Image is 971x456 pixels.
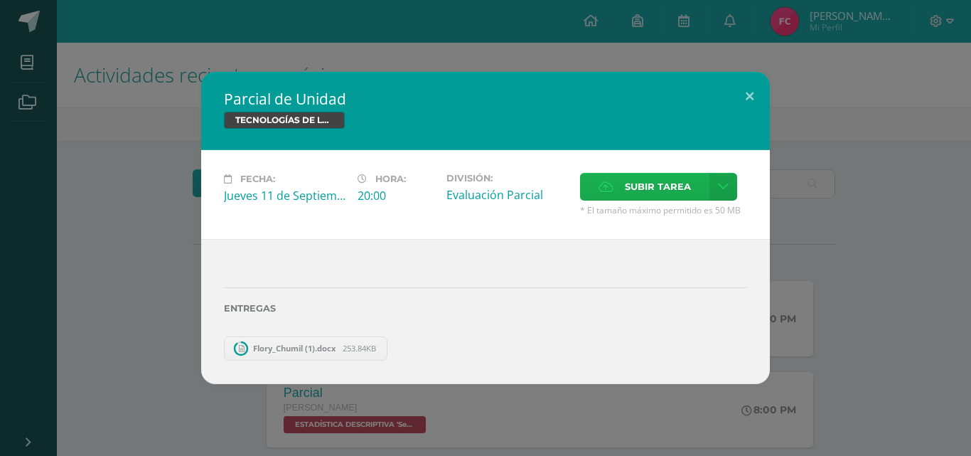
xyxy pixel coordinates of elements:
div: Evaluación Parcial [446,187,569,203]
span: * El tamaño máximo permitido es 50 MB [580,204,747,216]
label: División: [446,173,569,184]
div: Jueves 11 de Septiembre [224,188,346,203]
span: TECNOLOGÍAS DE LA INFORMACIÓN Y LA COMUNICACIÓN 5 [224,112,345,129]
button: Close (Esc) [729,72,770,120]
h2: Parcial de Unidad [224,89,747,109]
span: Subir tarea [625,174,691,200]
div: 20:00 [358,188,435,203]
span: Fecha: [240,174,275,184]
label: Entregas [224,303,747,314]
span: 253.84KB [343,343,376,354]
span: Flory_Chumil (1).docx [246,343,343,354]
span: Hora: [375,174,406,184]
a: Flory_Chumil (1).docx [224,336,387,361]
